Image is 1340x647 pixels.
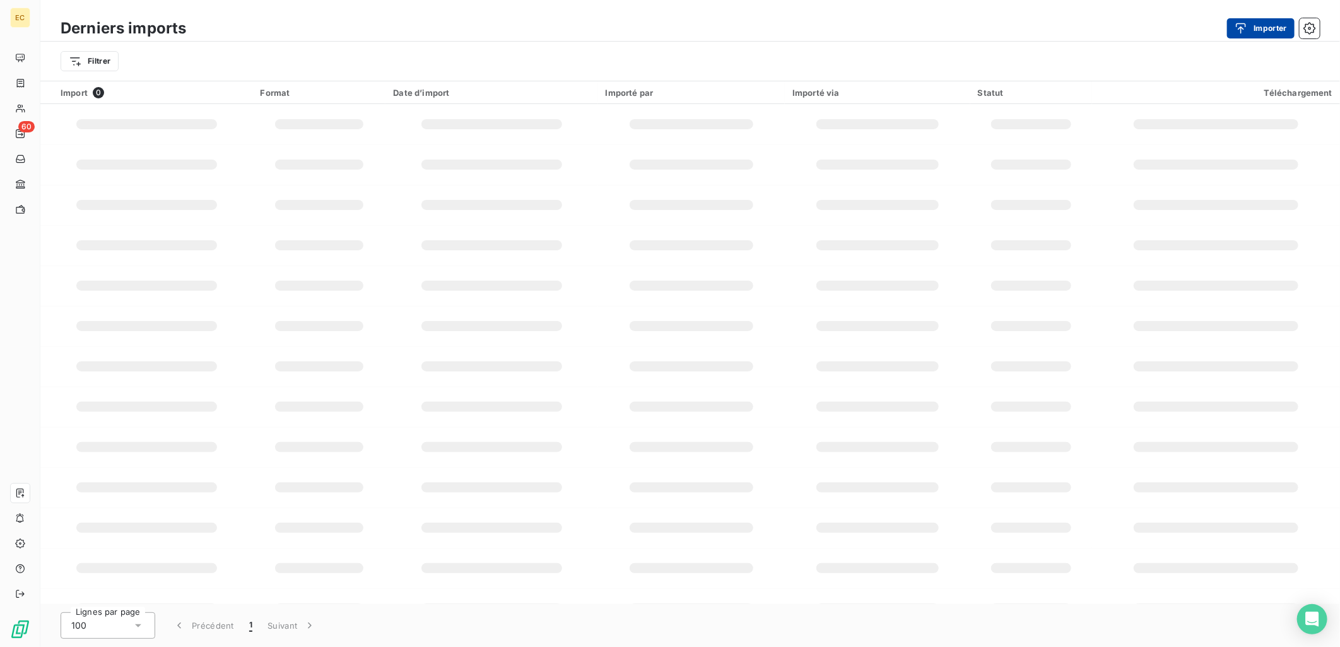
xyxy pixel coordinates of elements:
button: Filtrer [61,51,119,71]
div: Téléchargement [1100,88,1332,98]
div: Importé par [606,88,778,98]
span: 1 [249,619,252,632]
span: 0 [93,87,104,98]
h3: Derniers imports [61,17,186,40]
div: Date d’import [393,88,590,98]
div: Statut [978,88,1084,98]
span: 100 [71,619,86,632]
button: Précédent [165,612,242,639]
div: EC [10,8,30,28]
div: Open Intercom Messenger [1297,604,1327,634]
img: Logo LeanPay [10,619,30,639]
div: Format [260,88,378,98]
button: 1 [242,612,260,639]
div: Importé via [792,88,963,98]
button: Suivant [260,612,324,639]
span: 60 [18,121,35,132]
button: Importer [1227,18,1295,38]
div: Import [61,87,245,98]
